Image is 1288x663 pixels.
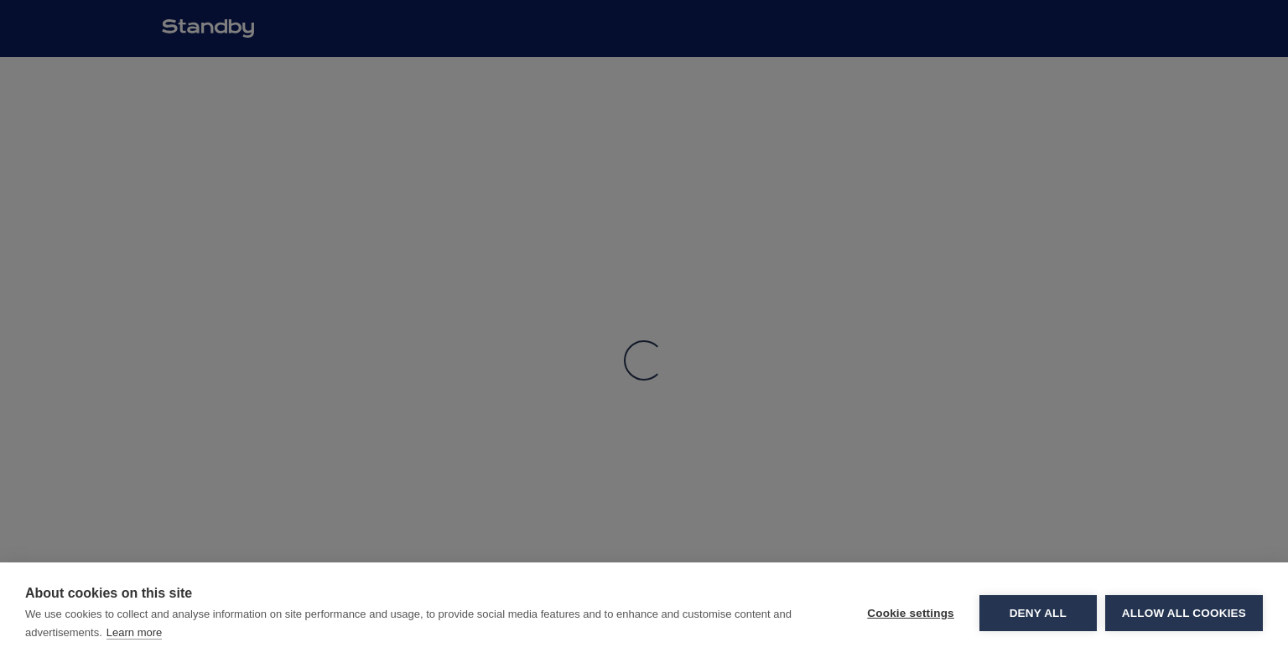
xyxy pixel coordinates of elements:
button: Allow all cookies [1105,595,1263,631]
p: We use cookies to collect and analyse information on site performance and usage, to provide socia... [25,608,792,639]
button: Cookie settings [850,595,971,631]
strong: About cookies on this site [25,586,192,600]
button: Deny all [979,595,1097,631]
a: Learn more [106,626,162,640]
